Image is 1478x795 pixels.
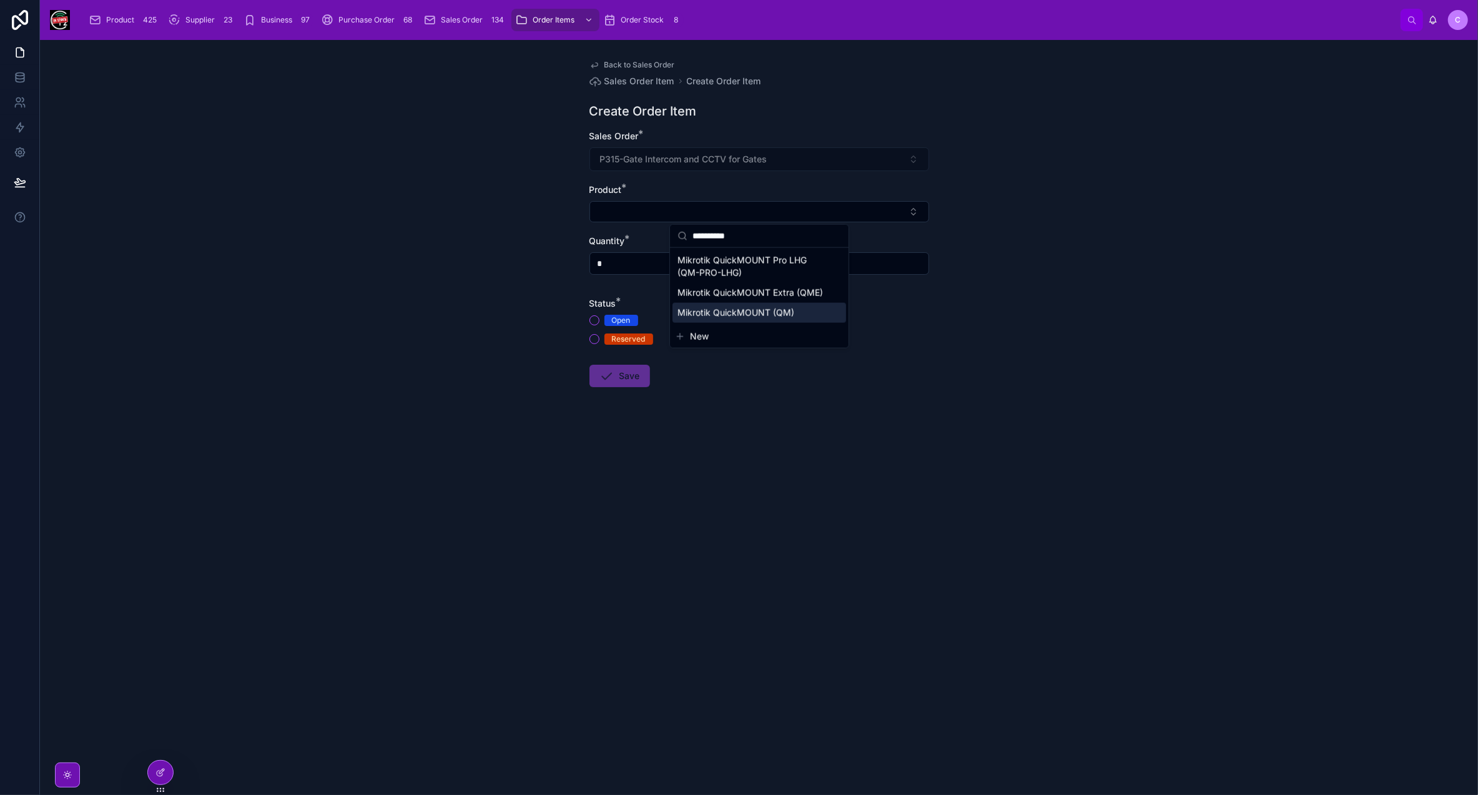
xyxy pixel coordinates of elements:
[599,9,687,31] a: Order Stock8
[589,102,697,120] h1: Create Order Item
[589,235,625,246] span: Quantity
[164,9,240,31] a: Supplier23
[85,9,164,31] a: Product425
[589,298,616,309] span: Status
[106,15,134,25] span: Product
[139,12,160,27] div: 425
[589,184,622,195] span: Product
[589,201,929,222] button: Select Button
[675,330,844,343] button: New
[317,9,420,31] a: Purchase Order68
[185,15,215,25] span: Supplier
[612,333,646,345] div: Reserved
[511,9,599,31] a: Order Items
[604,75,674,87] span: Sales Order Item
[420,9,511,31] a: Sales Order134
[240,9,317,31] a: Business97
[441,15,483,25] span: Sales Order
[670,248,849,325] div: Suggestions
[261,15,292,25] span: Business
[677,307,794,319] span: Mikrotik QuickMOUNT (QM)
[400,12,416,27] div: 68
[589,75,674,87] a: Sales Order Item
[677,287,823,299] span: Mikrotik QuickMOUNT Extra (QME)
[589,60,675,70] a: Back to Sales Order
[669,12,684,27] div: 8
[533,15,574,25] span: Order Items
[621,15,664,25] span: Order Stock
[220,12,236,27] div: 23
[612,315,631,326] div: Open
[50,10,70,30] img: App logo
[488,12,508,27] div: 134
[677,254,826,279] span: Mikrotik QuickMOUNT Pro LHG (QM-PRO-LHG)
[338,15,395,25] span: Purchase Order
[589,131,639,141] span: Sales Order
[690,330,709,343] span: New
[80,6,1401,34] div: scrollable content
[297,12,313,27] div: 97
[1456,15,1461,25] span: C
[604,60,675,70] span: Back to Sales Order
[687,75,761,87] a: Create Order Item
